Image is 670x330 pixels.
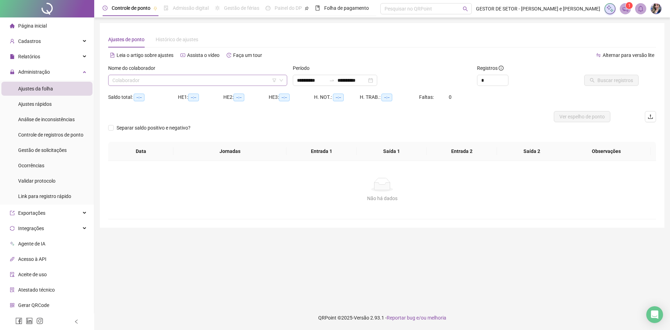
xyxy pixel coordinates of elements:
[173,5,209,11] span: Admissão digital
[10,39,15,44] span: user-add
[117,195,648,202] div: Não há dados
[286,142,357,161] th: Entrada 1
[94,306,670,330] footer: QRPoint © 2025 - 2.93.1 -
[499,66,504,71] span: info-circle
[628,3,631,8] span: 1
[305,6,309,10] span: pushpin
[180,53,185,58] span: youtube
[596,53,601,58] span: swap
[18,256,46,262] span: Acesso à API
[10,54,15,59] span: file
[272,78,276,82] span: filter
[427,142,497,161] th: Entrada 2
[226,53,231,58] span: history
[10,303,15,308] span: qrcode
[10,226,15,231] span: sync
[10,211,15,215] span: export
[18,54,40,59] span: Relatórios
[10,287,15,292] span: solution
[108,93,178,101] div: Saldo total:
[329,78,335,83] span: to
[554,111,610,122] button: Ver espelho de ponto
[315,6,320,10] span: book
[584,75,639,86] button: Buscar registros
[18,287,55,293] span: Atestado técnico
[164,6,169,10] span: file-done
[18,163,44,168] span: Ocorrências
[603,52,654,58] span: Alternar para versão lite
[223,93,269,101] div: HE 2:
[275,5,302,11] span: Painel do DP
[188,94,199,101] span: --:--
[477,64,504,72] span: Registros
[497,142,567,161] th: Saída 2
[153,6,157,10] span: pushpin
[463,6,468,12] span: search
[10,69,15,74] span: lock
[114,124,193,132] span: Separar saldo positivo e negativo?
[18,38,41,44] span: Cadastros
[134,94,144,101] span: --:--
[476,5,600,13] span: GESTOR DE SETOR - [PERSON_NAME] e [PERSON_NAME]
[117,52,173,58] span: Leia o artigo sobre ajustes
[215,6,220,10] span: sun
[648,114,653,119] span: upload
[187,52,219,58] span: Assista o vídeo
[224,5,259,11] span: Gestão de férias
[173,142,286,161] th: Jornadas
[269,93,314,101] div: HE 3:
[178,93,223,101] div: HE 1:
[108,37,144,42] span: Ajustes de ponto
[646,306,663,323] div: Open Intercom Messenger
[333,94,344,101] span: --:--
[419,94,435,100] span: Faltas:
[314,93,360,101] div: H. NOT.:
[387,315,446,321] span: Reportar bug e/ou melhoria
[381,94,392,101] span: --:--
[18,241,45,247] span: Agente de IA
[266,6,270,10] span: dashboard
[36,317,43,324] span: instagram
[18,132,83,138] span: Controle de registros de ponto
[18,147,67,153] span: Gestão de solicitações
[18,210,45,216] span: Exportações
[449,94,452,100] span: 0
[18,226,44,231] span: Integrações
[279,94,290,101] span: --:--
[622,6,628,12] span: notification
[18,86,53,91] span: Ajustes da folha
[567,147,645,155] span: Observações
[18,23,47,29] span: Página inicial
[10,272,15,277] span: audit
[156,37,198,42] span: Histórico de ajustes
[606,5,614,13] img: sparkle-icon.fc2bf0ac1784a2077858766a79e2daf3.svg
[562,142,651,161] th: Observações
[324,5,369,11] span: Folha de pagamento
[110,53,115,58] span: file-text
[103,6,107,10] span: clock-circle
[279,78,283,82] span: down
[18,193,71,199] span: Link para registro rápido
[18,69,50,75] span: Administração
[651,3,661,14] img: 14119
[293,64,314,72] label: Período
[357,142,427,161] th: Saída 1
[26,317,33,324] span: linkedin
[233,94,244,101] span: --:--
[360,93,419,101] div: H. TRAB.:
[233,52,262,58] span: Faça um tour
[10,23,15,28] span: home
[638,6,644,12] span: bell
[626,2,633,9] sup: 1
[15,317,22,324] span: facebook
[18,178,55,184] span: Validar protocolo
[10,257,15,262] span: api
[112,5,150,11] span: Controle de ponto
[108,142,173,161] th: Data
[18,101,52,107] span: Ajustes rápidos
[18,272,47,277] span: Aceite de uso
[329,78,335,83] span: swap-right
[354,315,369,321] span: Versão
[18,302,49,308] span: Gerar QRCode
[74,319,79,324] span: left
